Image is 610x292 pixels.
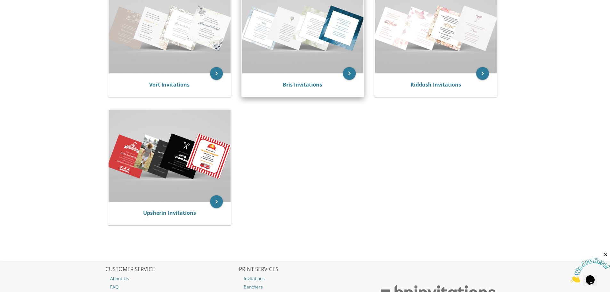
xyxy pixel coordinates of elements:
a: keyboard_arrow_right [343,67,356,80]
a: keyboard_arrow_right [210,195,223,208]
h2: CUSTOMER SERVICE [105,266,238,273]
img: Upsherin Invitations [109,110,231,201]
a: About Us [105,274,238,283]
iframe: chat widget [570,252,610,282]
a: Vort Invitations [149,81,190,88]
a: FAQ [105,283,238,291]
a: Upsherin Invitations [143,209,196,216]
a: Benchers [239,283,371,291]
h2: PRINT SERVICES [239,266,371,273]
a: keyboard_arrow_right [210,67,223,80]
a: keyboard_arrow_right [476,67,489,80]
a: Invitations [239,274,371,283]
a: Bris Invitations [283,81,322,88]
a: Kiddush Invitations [411,81,461,88]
